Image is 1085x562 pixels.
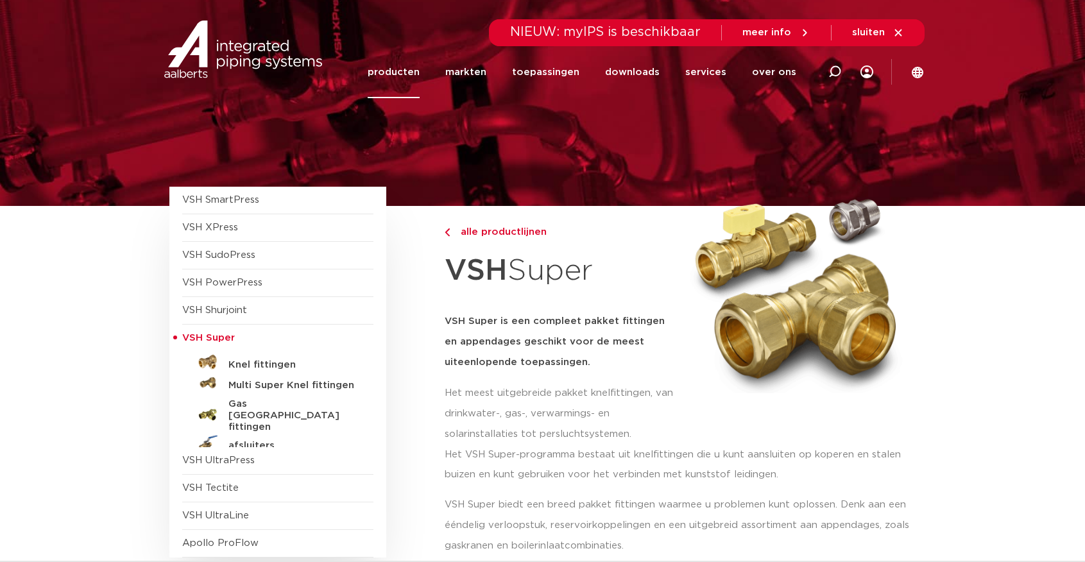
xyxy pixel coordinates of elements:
h5: Knel fittingen [228,359,355,371]
a: VSH XPress [182,223,238,232]
a: VSH SmartPress [182,195,259,205]
a: Apollo ProFlow [182,538,259,548]
a: sluiten [852,27,904,38]
p: VSH Super biedt een breed pakket fittingen waarmee u problemen kunt oplossen. Denk aan een ééndel... [445,495,916,556]
nav: Menu [368,46,796,98]
span: meer info [742,28,791,37]
a: alle productlijnen [445,225,677,240]
img: chevron-right.svg [445,228,450,237]
span: NIEUW: myIPS is beschikbaar [510,26,701,38]
a: Multi Super Knel fittingen [182,373,373,393]
span: alle productlijnen [453,227,547,237]
a: Knel fittingen [182,352,373,373]
a: over ons [752,46,796,98]
h5: VSH Super is een compleet pakket fittingen en appendages geschikt voor de meest uiteenlopende toe... [445,311,677,373]
a: VSH Tectite [182,483,239,493]
a: VSH SudoPress [182,250,255,260]
h5: afsluiters [228,440,355,452]
div: my IPS [860,46,873,98]
a: afsluiters [182,433,373,454]
h5: Gas [GEOGRAPHIC_DATA] fittingen [228,398,355,433]
h5: Multi Super Knel fittingen [228,380,355,391]
a: toepassingen [512,46,579,98]
span: VSH Super [182,333,235,343]
a: services [685,46,726,98]
a: producten [368,46,420,98]
p: Het VSH Super-programma bestaat uit knelfittingen die u kunt aansluiten op koperen en stalen buiz... [445,445,916,486]
a: VSH UltraPress [182,456,255,465]
span: sluiten [852,28,885,37]
a: VSH Shurjoint [182,305,247,315]
a: meer info [742,27,810,38]
h1: Super [445,246,677,296]
strong: VSH [445,256,508,285]
p: Het meest uitgebreide pakket knelfittingen, van drinkwater-, gas-, verwarmings- en solarinstallat... [445,383,677,445]
a: VSH UltraLine [182,511,249,520]
a: Gas [GEOGRAPHIC_DATA] fittingen [182,393,373,433]
a: downloads [605,46,660,98]
a: markten [445,46,486,98]
a: VSH PowerPress [182,278,262,287]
